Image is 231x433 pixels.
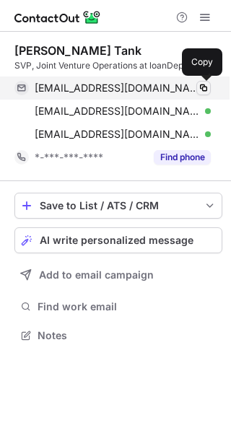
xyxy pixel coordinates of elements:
[40,235,193,246] span: AI write personalized message
[14,43,141,58] div: [PERSON_NAME] Tank
[14,325,222,346] button: Notes
[35,82,200,95] span: [EMAIL_ADDRESS][DOMAIN_NAME]
[39,269,154,281] span: Add to email campaign
[14,262,222,288] button: Add to email campaign
[14,9,101,26] img: ContactOut v5.3.10
[14,227,222,253] button: AI write personalized message
[38,329,217,342] span: Notes
[35,105,200,118] span: [EMAIL_ADDRESS][DOMAIN_NAME]
[14,59,222,72] div: SVP, Joint Venture Operations at loanDepot
[35,128,200,141] span: [EMAIL_ADDRESS][DOMAIN_NAME]
[14,297,222,317] button: Find work email
[38,300,217,313] span: Find work email
[14,193,222,219] button: save-profile-one-click
[154,150,211,165] button: Reveal Button
[40,200,197,211] div: Save to List / ATS / CRM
